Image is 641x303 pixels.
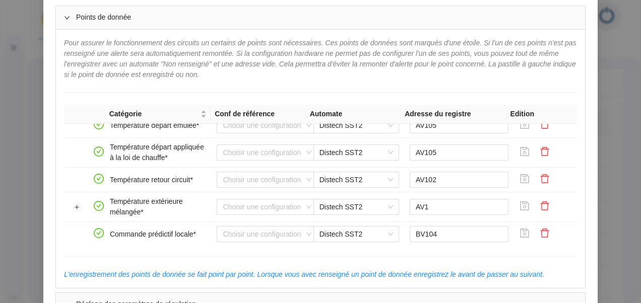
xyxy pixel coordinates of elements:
[106,168,213,192] td: Température retour circuit*
[64,270,544,278] span: L'enregistrement des points de donnée se fait point par point. Lorsque vous avec renseigné un poi...
[94,119,104,129] span: check-circle
[319,226,393,242] span: Distech SST2
[540,119,550,129] span: delete
[94,174,104,184] span: check-circle
[410,144,509,161] input: AV101, ...
[540,228,550,238] span: delete
[401,105,506,124] th: Adresse du registre
[319,199,393,214] span: Distech SST2
[106,192,213,222] td: Température extérieure mélangée*
[506,105,570,124] th: Edition
[410,172,509,188] input: AV101, ...
[64,39,576,79] span: Pour assurer le fonctionnement des circuits un certains de points sont nécessaires. Ces points de...
[56,6,585,29] div: Points de donnée
[94,146,104,157] span: check-circle
[410,117,509,133] input: AV101, ...
[540,146,550,157] span: delete
[540,174,550,184] span: delete
[319,118,393,133] span: Distech SST2
[306,105,401,124] th: Automate
[211,105,306,124] th: Conf de référence
[319,145,393,160] span: Distech SST2
[410,199,509,215] input: AV101, ...
[94,201,104,211] span: check-circle
[94,228,104,238] span: check-circle
[76,12,577,23] span: Points de donnée
[73,203,81,211] button: Développer la ligne
[410,226,509,242] input: AV101, ...
[319,172,393,187] span: Distech SST2
[105,105,211,124] th: Catégorie
[106,138,213,168] td: Température départ appliquée à la loi de chauffe*
[540,201,550,211] span: delete
[64,15,70,21] span: expanded
[106,113,213,138] td: Température départ émulée*
[109,109,199,119] span: Catégorie
[106,222,213,247] td: Commande prédictif locale*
